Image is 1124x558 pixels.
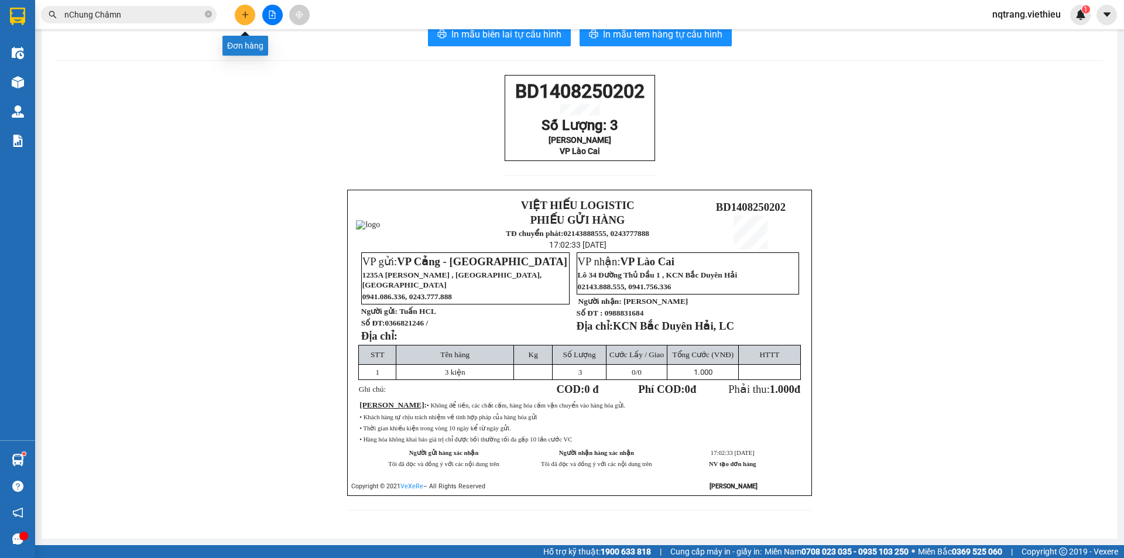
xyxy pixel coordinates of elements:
strong: Địa chỉ: [361,330,397,342]
strong: Người gửi hàng xác nhận [409,450,479,456]
span: question-circle [12,481,23,492]
span: STT [371,350,385,359]
img: logo [356,220,380,230]
span: printer [589,29,598,40]
span: [PERSON_NAME] [623,297,688,306]
span: 0988831684 [605,309,644,317]
span: 1 [375,368,379,376]
span: Tuấn HCL [399,307,436,316]
span: /0 [632,368,642,376]
span: search [49,11,57,19]
button: printerIn mẫu tem hàng tự cấu hình [580,23,732,46]
span: VP gửi: [362,255,567,268]
span: VP Cảng - [GEOGRAPHIC_DATA] [397,255,567,268]
span: Phải thu: [728,383,800,395]
img: logo-vxr [10,8,25,25]
span: 1 [1084,5,1088,13]
span: Hỗ trợ kỹ thuật: [543,545,651,558]
button: file-add [262,5,283,25]
img: solution-icon [12,135,24,147]
span: printer [437,29,447,40]
span: nqtrang.viethieu [983,7,1070,22]
span: KCN Bắc Duyên Hải, LC [613,320,734,332]
span: • Thời gian khiếu kiện trong vòng 10 ngày kể từ ngày gửi. [359,425,510,432]
span: copyright [1059,547,1067,556]
img: warehouse-icon [12,105,24,118]
strong: VIỆT HIẾU LOGISTIC [53,9,110,35]
span: Copyright © 2021 – All Rights Reserved [351,482,485,490]
span: [PERSON_NAME] [359,400,424,409]
span: [PERSON_NAME] [549,135,611,145]
strong: TĐ chuyển phát: [506,229,563,238]
span: 1235A [PERSON_NAME] , [GEOGRAPHIC_DATA], [GEOGRAPHIC_DATA] [362,271,542,289]
strong: TĐ chuyển phát: [50,64,101,83]
img: icon-new-feature [1075,9,1086,20]
strong: Số ĐT : [577,309,603,317]
button: printerIn mẫu biên lai tự cấu hình [428,23,571,46]
span: 02143.888.555, 0941.756.336 [578,282,671,291]
button: caret-down [1096,5,1117,25]
strong: 02143888555, 0243777888 [563,229,649,238]
span: Tôi đã đọc và đồng ý với các nội dung trên [541,461,652,467]
strong: 0708 023 035 - 0935 103 250 [801,547,909,556]
strong: PHIẾU GỬI HÀNG [52,37,111,62]
span: plus [241,11,249,19]
span: 1.000 [694,368,712,376]
strong: PHIẾU GỬI HÀNG [530,214,625,226]
span: Miền Bắc [918,545,1002,558]
input: Tìm tên, số ĐT hoặc mã đơn [64,8,203,21]
span: BD1408250202 [716,201,786,213]
span: Tôi đã đọc và đồng ý với các nội dung trên [388,461,499,467]
span: 0941.086.336, 0243.777.888 [362,292,452,301]
strong: Người nhận hàng xác nhận [559,450,634,456]
span: close-circle [205,9,212,20]
strong: VIỆT HIẾU LOGISTIC [521,199,635,211]
span: message [12,533,23,545]
span: 0 [632,368,636,376]
sup: 1 [22,452,26,456]
a: VeXeRe [400,482,423,490]
span: 17:02:33 [DATE] [711,450,755,456]
img: warehouse-icon [12,454,24,466]
img: warehouse-icon [12,47,24,59]
strong: Địa chỉ: [577,320,613,332]
span: Cung cấp máy in - giấy in: [670,545,762,558]
img: logo [4,35,49,80]
div: Đơn hàng [222,36,268,56]
strong: Số ĐT: [361,319,428,327]
span: 0 đ [584,383,598,395]
span: 3 kiện [445,368,465,376]
span: | [660,545,662,558]
span: LC1408250212 [114,68,184,80]
span: caret-down [1102,9,1112,20]
span: 3 [578,368,582,376]
span: 0366821246 / [385,319,428,327]
span: • Hàng hóa không khai báo giá trị chỉ được bồi thường tối đa gấp 10 lần cước VC [359,436,572,443]
strong: NV tạo đơn hàng [709,461,756,467]
strong: [PERSON_NAME] [710,482,758,490]
span: • Không để tiền, các chất cấm, hàng hóa cấm vận chuyển vào hàng hóa gửi. [427,402,625,409]
img: warehouse-icon [12,76,24,88]
span: HTTT [759,350,779,359]
strong: Phí COD: đ [638,383,696,395]
span: 0 [685,383,690,395]
strong: 02143888555, 0243777888 [62,74,113,92]
span: Tên hàng [440,350,470,359]
span: Kg [529,350,538,359]
span: Số Lượng [563,350,595,359]
span: aim [295,11,303,19]
span: 1.000 [770,383,794,395]
span: Tổng Cước (VNĐ) [672,350,734,359]
strong: Người nhận: [578,297,622,306]
span: BD1408250202 [515,80,645,102]
span: • Khách hàng tự chịu trách nhiệm về tính hợp pháp của hàng hóa gửi [359,414,537,420]
span: đ [794,383,800,395]
span: : [359,400,427,409]
span: file-add [268,11,276,19]
strong: Người gửi: [361,307,397,316]
span: VP Lào Cai [560,146,600,156]
button: aim [289,5,310,25]
span: Ghi chú: [359,385,386,393]
button: plus [235,5,255,25]
span: ⚪️ [911,549,915,554]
